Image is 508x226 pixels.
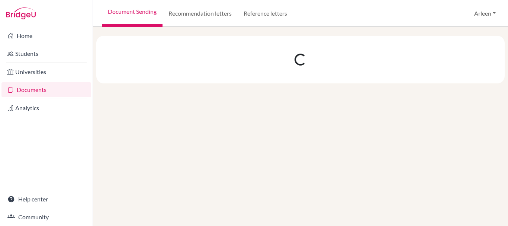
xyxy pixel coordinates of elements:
[1,46,91,61] a: Students
[471,6,499,20] button: Arleen
[1,64,91,79] a: Universities
[6,7,36,19] img: Bridge-U
[1,101,91,115] a: Analytics
[1,28,91,43] a: Home
[1,82,91,97] a: Documents
[1,192,91,207] a: Help center
[1,210,91,225] a: Community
